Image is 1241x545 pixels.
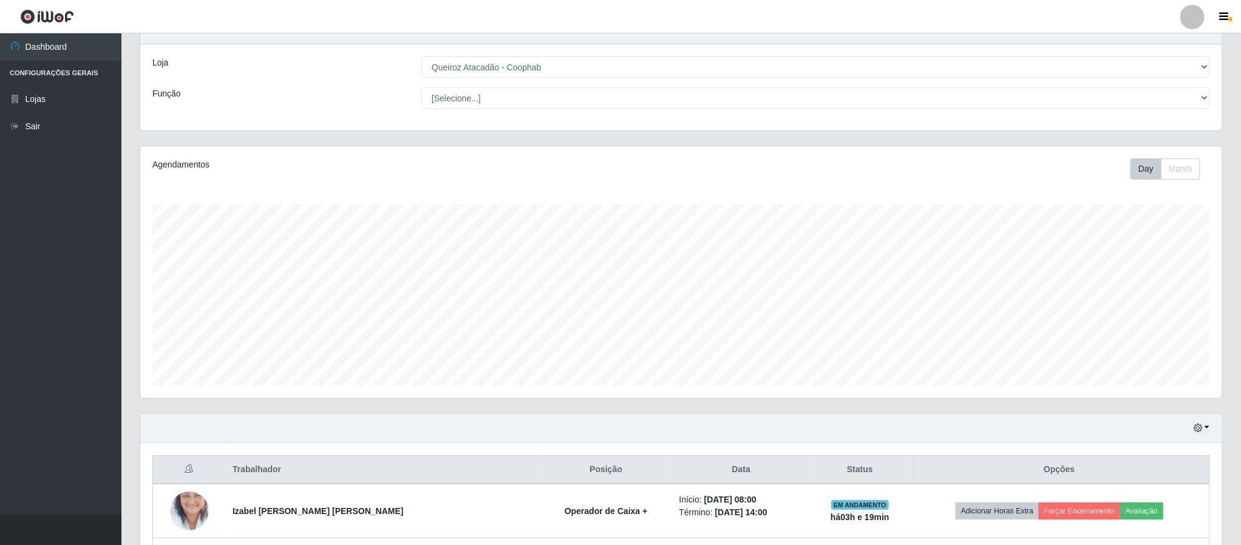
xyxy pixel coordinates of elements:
[831,512,889,522] strong: há 03 h e 19 min
[152,56,168,69] label: Loja
[20,9,74,24] img: CoreUI Logo
[672,456,811,484] th: Data
[1161,158,1200,180] button: Month
[956,503,1039,520] button: Adicionar Horas Extra
[811,456,909,484] th: Status
[715,507,767,517] time: [DATE] 14:00
[831,500,889,510] span: EM ANDAMENTO
[233,506,404,516] strong: Izabel [PERSON_NAME] [PERSON_NAME]
[909,456,1210,484] th: Opções
[679,493,804,506] li: Início:
[1130,158,1210,180] div: Toolbar with button groups
[704,495,756,504] time: [DATE] 08:00
[1130,158,1200,180] div: First group
[1130,158,1161,180] button: Day
[152,158,582,171] div: Agendamentos
[679,506,804,519] li: Término:
[225,456,540,484] th: Trabalhador
[1039,503,1120,520] button: Forçar Encerramento
[152,87,181,100] label: Função
[1120,503,1163,520] button: Avaliação
[565,506,648,516] strong: Operador de Caixa +
[540,456,672,484] th: Posição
